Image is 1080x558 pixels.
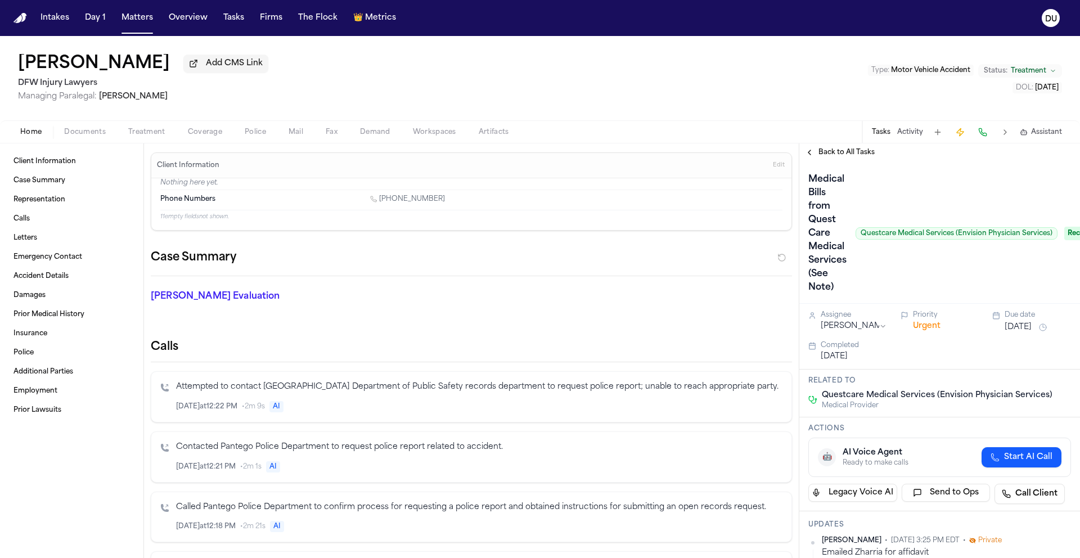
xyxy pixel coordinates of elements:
[963,536,966,545] span: •
[994,484,1065,504] a: Call Client
[9,191,134,209] a: Representation
[13,157,76,166] span: Client Information
[155,161,222,170] h3: Client Information
[9,210,134,228] a: Calls
[413,128,456,137] span: Workspaces
[871,67,889,74] span: Type :
[822,547,1071,558] div: Emailed Zharria for affidavit
[843,447,908,458] div: AI Voice Agent
[13,367,73,376] span: Additional Parties
[975,124,991,140] button: Make a Call
[773,161,785,169] span: Edit
[822,536,881,545] span: [PERSON_NAME]
[151,290,355,303] p: [PERSON_NAME] Evaluation
[80,8,110,28] button: Day 1
[176,402,237,411] span: [DATE] at 12:22 PM
[176,462,236,471] span: [DATE] at 12:21 PM
[843,458,908,467] div: Ready to make calls
[1031,128,1062,137] span: Assistant
[822,452,832,463] span: 🤖
[1005,310,1071,319] div: Due date
[20,128,42,137] span: Home
[36,8,74,28] button: Intakes
[370,195,445,204] a: Call 1 (817) 673-3698
[13,329,47,338] span: Insurance
[151,339,792,355] h2: Calls
[13,406,61,415] span: Prior Lawsuits
[360,128,390,137] span: Demand
[9,248,134,266] a: Emergency Contact
[160,178,782,190] p: Nothing here yet.
[326,128,337,137] span: Fax
[978,536,1002,545] span: Private
[9,229,134,247] a: Letters
[289,128,303,137] span: Mail
[270,521,284,532] span: AI
[160,195,215,204] span: Phone Numbers
[808,424,1071,433] h3: Actions
[913,321,940,332] button: Urgent
[821,310,887,319] div: Assignee
[808,376,1071,385] h3: Related to
[240,522,265,531] span: • 2m 21s
[891,536,960,545] span: [DATE] 3:25 PM EDT
[18,76,268,90] h2: DFW Injury Lawyers
[13,253,82,262] span: Emergency Contact
[9,172,134,190] a: Case Summary
[9,401,134,419] a: Prior Lawsuits
[176,501,782,514] p: Called Pantego Police Department to confirm process for requesting a police report and obtained i...
[294,8,342,28] a: The Flock
[183,55,268,73] button: Add CMS Link
[897,128,923,137] button: Activity
[9,286,134,304] a: Damages
[13,348,34,357] span: Police
[818,148,875,157] span: Back to All Tasks
[1012,82,1062,93] button: Edit DOL: 2025-06-09
[13,195,65,204] span: Representation
[219,8,249,28] button: Tasks
[821,351,848,362] button: [DATE]
[808,484,897,502] button: Legacy Voice AI
[18,54,170,74] h1: [PERSON_NAME]
[984,66,1007,75] span: Status:
[1011,66,1046,75] span: Treatment
[9,363,134,381] a: Additional Parties
[13,291,46,300] span: Damages
[9,305,134,323] a: Prior Medical History
[13,214,30,223] span: Calls
[266,461,280,472] span: AI
[9,267,134,285] a: Accident Details
[13,13,27,24] a: Home
[808,520,1071,529] h3: Updates
[99,92,168,101] span: [PERSON_NAME]
[1036,321,1050,334] button: Snooze task
[804,170,851,296] h1: Medical Bills from Quest Care Medical Services (See Note)
[885,536,888,545] span: •
[9,325,134,343] a: Insurance
[1045,15,1057,23] text: DU
[872,128,890,137] button: Tasks
[1020,128,1062,137] button: Assistant
[240,462,262,471] span: • 2m 1s
[821,341,1071,350] div: Completed
[353,12,363,24] span: crown
[952,124,968,140] button: Create Immediate Task
[13,272,69,281] span: Accident Details
[64,128,106,137] span: Documents
[160,213,782,221] p: 11 empty fields not shown.
[349,8,400,28] button: crownMetrics
[13,233,37,242] span: Letters
[13,13,27,24] img: Finch Logo
[365,12,396,24] span: Metrics
[902,484,991,502] button: Send to Ops
[18,54,170,74] button: Edit matter name
[769,156,788,174] button: Edit
[891,67,970,74] span: Motor Vehicle Accident
[13,176,65,185] span: Case Summary
[269,401,283,412] span: AI
[176,522,236,531] span: [DATE] at 12:18 PM
[856,227,1057,240] span: Questcare Medical Services (Envision Physician Services)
